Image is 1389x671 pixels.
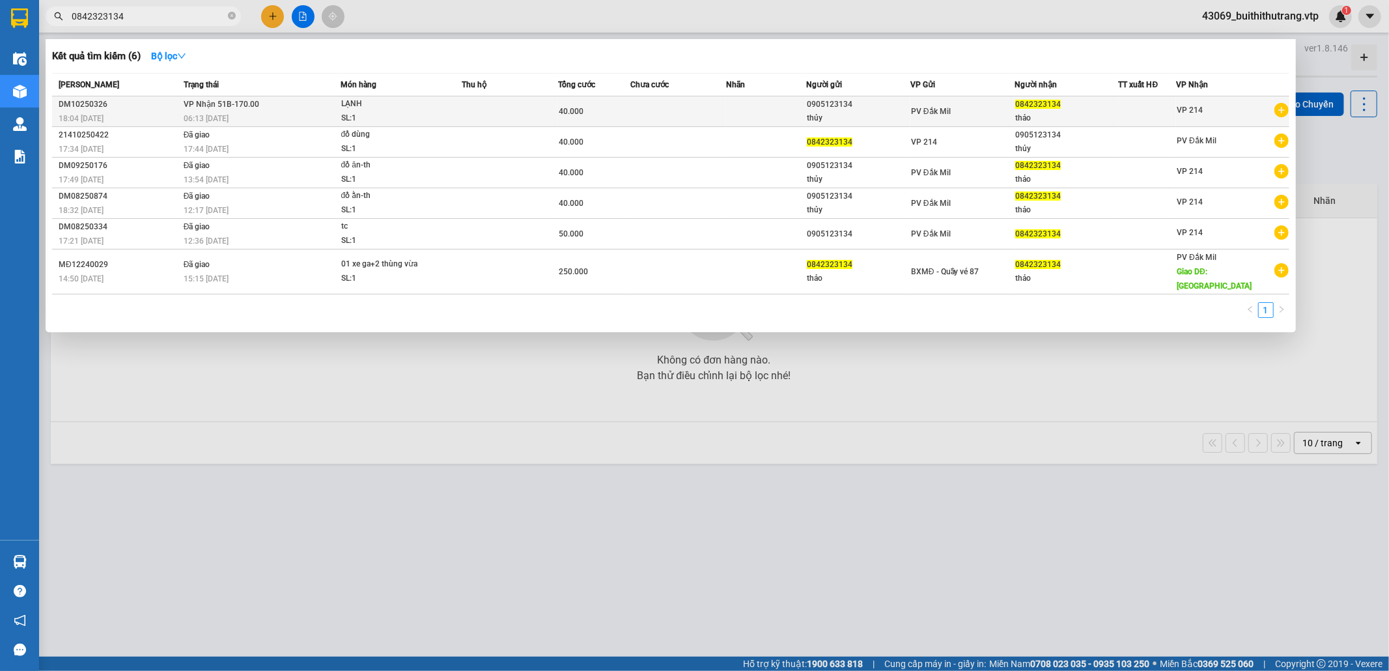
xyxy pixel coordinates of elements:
span: 40.000 [559,168,583,177]
span: PV Đắk Mil [1177,253,1216,262]
span: 40.000 [559,137,583,147]
span: 0842323134 [1015,100,1061,109]
span: 0842323134 [1015,192,1061,201]
div: SL: 1 [341,234,439,248]
div: thảo [1015,272,1118,285]
span: Thu hộ [462,80,487,89]
span: VP 214 [1177,197,1203,207]
strong: Bộ lọc [151,51,186,61]
span: Món hàng [341,80,376,89]
span: PV Đắk Mil [911,107,951,116]
span: VP Nhận [1176,80,1208,89]
span: 12:36 [DATE] [184,236,229,246]
span: question-circle [14,585,26,597]
div: thủy [1015,142,1118,156]
img: warehouse-icon [13,117,27,131]
span: plus-circle [1274,225,1289,240]
div: 0905123134 [807,227,910,241]
div: tc [341,220,439,234]
button: right [1274,302,1289,318]
span: 17:44 [DATE] [184,145,229,154]
span: Đã giao [184,130,210,139]
img: warehouse-icon [13,52,27,66]
span: VP Nhận 51B-170.00 [184,100,259,109]
span: plus-circle [1274,164,1289,178]
div: 21410250422 [59,128,180,142]
div: thảo [1015,173,1118,186]
span: 0842323134 [1015,260,1061,269]
span: Tổng cước [558,80,595,89]
span: 17:21 [DATE] [59,236,104,246]
span: 0842323134 [807,137,852,147]
div: SL: 1 [341,203,439,218]
span: PV Đắk Mil [1177,136,1216,145]
div: DM08250874 [59,190,180,203]
div: SL: 1 [341,111,439,126]
span: PV Đắk Mil [911,229,951,238]
span: 250.000 [559,267,588,276]
div: DM10250326 [59,98,180,111]
div: thảo [1015,111,1118,125]
div: đồ ằn-th [341,189,439,203]
span: Đã giao [184,161,210,170]
a: 1 [1259,303,1273,317]
li: Previous Page [1242,302,1258,318]
div: SL: 1 [341,272,439,286]
button: left [1242,302,1258,318]
div: thủy [807,173,910,186]
span: plus-circle [1274,103,1289,117]
span: Đã giao [184,260,210,269]
span: plus-circle [1274,195,1289,209]
span: Nhãn [726,80,745,89]
span: PV Đắk Mil [911,199,951,208]
span: 12:17 [DATE] [184,206,229,215]
div: thảo [807,272,910,285]
span: Đã giao [184,222,210,231]
span: VP 214 [1177,228,1203,237]
span: 0842323134 [1015,161,1061,170]
span: Chưa cước [630,80,669,89]
span: 15:15 [DATE] [184,274,229,283]
span: Giao DĐ: [GEOGRAPHIC_DATA] [1177,267,1252,291]
div: LẠNH [341,97,439,111]
img: logo-vxr [11,8,28,28]
span: notification [14,614,26,627]
span: 40.000 [559,107,583,116]
span: 17:49 [DATE] [59,175,104,184]
div: MĐ12240029 [59,258,180,272]
span: BXMĐ - Quầy vé 87 [911,267,979,276]
div: 01 xe ga+2 thùng vừa [341,257,439,272]
span: VP 214 [1177,167,1203,176]
span: [PERSON_NAME] [59,80,119,89]
div: DM09250176 [59,159,180,173]
span: 06:13 [DATE] [184,114,229,123]
span: 13:54 [DATE] [184,175,229,184]
span: 14:50 [DATE] [59,274,104,283]
span: TT xuất HĐ [1119,80,1158,89]
h3: Kết quả tìm kiếm ( 6 ) [52,50,141,63]
div: 0905123134 [807,190,910,203]
span: right [1278,306,1285,313]
span: 17:34 [DATE] [59,145,104,154]
div: 0905123134 [1015,128,1118,142]
span: Đã giao [184,192,210,201]
div: 0905123134 [807,98,910,111]
span: 18:04 [DATE] [59,114,104,123]
span: 18:32 [DATE] [59,206,104,215]
div: thủy [807,111,910,125]
span: VP 214 [1177,106,1203,115]
span: plus-circle [1274,134,1289,148]
span: 50.000 [559,229,583,238]
div: đồ ăn-th [341,158,439,173]
span: close-circle [228,12,236,20]
img: solution-icon [13,150,27,164]
span: search [54,12,63,21]
span: message [14,644,26,656]
span: close-circle [228,10,236,23]
img: warehouse-icon [13,85,27,98]
span: VP 214 [911,137,937,147]
span: 0842323134 [1015,229,1061,238]
img: warehouse-icon [13,555,27,569]
div: SL: 1 [341,142,439,156]
span: Người gửi [806,80,842,89]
